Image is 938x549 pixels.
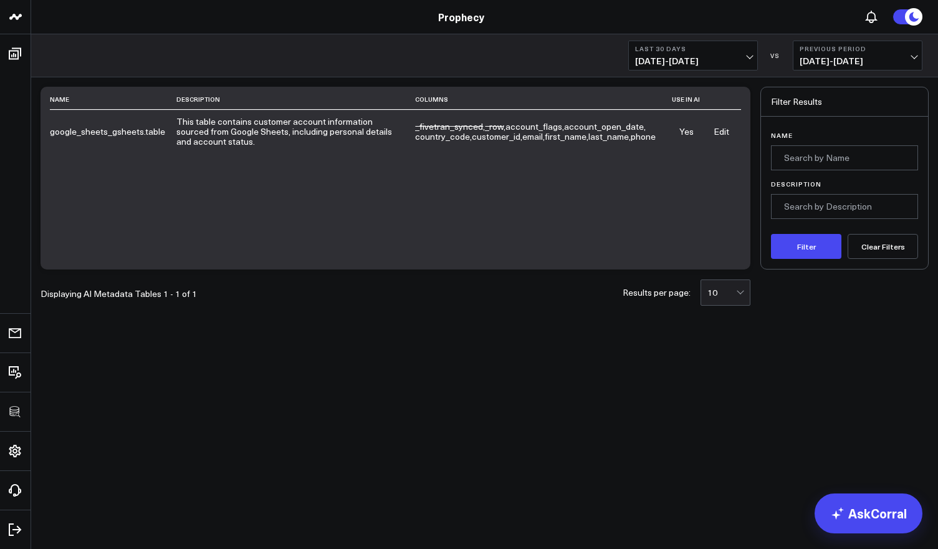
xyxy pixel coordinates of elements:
th: Columns [415,89,672,110]
span: , [415,120,485,132]
span: _row [485,120,504,132]
th: Name [50,89,176,110]
span: , [485,120,505,132]
span: [DATE] - [DATE] [800,56,916,66]
div: Displaying AI Metadata Tables 1 - 1 of 1 [41,289,197,298]
button: Clear Filters [848,234,918,259]
span: first_name [545,130,586,142]
b: Previous Period [800,45,916,52]
div: Results per page: [623,288,691,297]
span: account_open_date [564,120,644,132]
b: Last 30 Days [635,45,751,52]
th: Use in AI [672,89,701,110]
span: [DATE] - [DATE] [635,56,751,66]
div: VS [764,52,787,59]
span: , [415,130,472,142]
input: Search by Name [771,145,918,170]
span: , [505,120,564,132]
span: account_flags [505,120,562,132]
button: Last 30 Days[DATE]-[DATE] [628,41,758,70]
a: Edit [714,125,729,137]
input: Search by Description [771,194,918,219]
a: Prophecy [438,10,484,24]
div: 10 [707,288,736,298]
span: , [564,120,646,132]
span: last_name [588,130,629,142]
th: Description [176,89,415,110]
span: customer_id [472,130,520,142]
td: Yes [672,110,701,153]
td: This table contains customer account information sourced from Google Sheets, including personal d... [176,110,415,153]
span: phone [631,130,656,142]
span: country_code [415,130,470,142]
span: , [545,130,588,142]
span: , [522,130,545,142]
td: google_sheets_gsheets.table [50,110,176,153]
span: , [472,130,522,142]
button: Filter [771,234,841,259]
label: Description [771,180,918,188]
a: AskCorral [815,493,922,533]
span: email [522,130,543,142]
span: , [588,130,631,142]
label: Name [771,132,918,139]
button: Previous Period[DATE]-[DATE] [793,41,922,70]
span: _fivetran_synced [415,120,483,132]
div: Filter Results [761,87,928,117]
